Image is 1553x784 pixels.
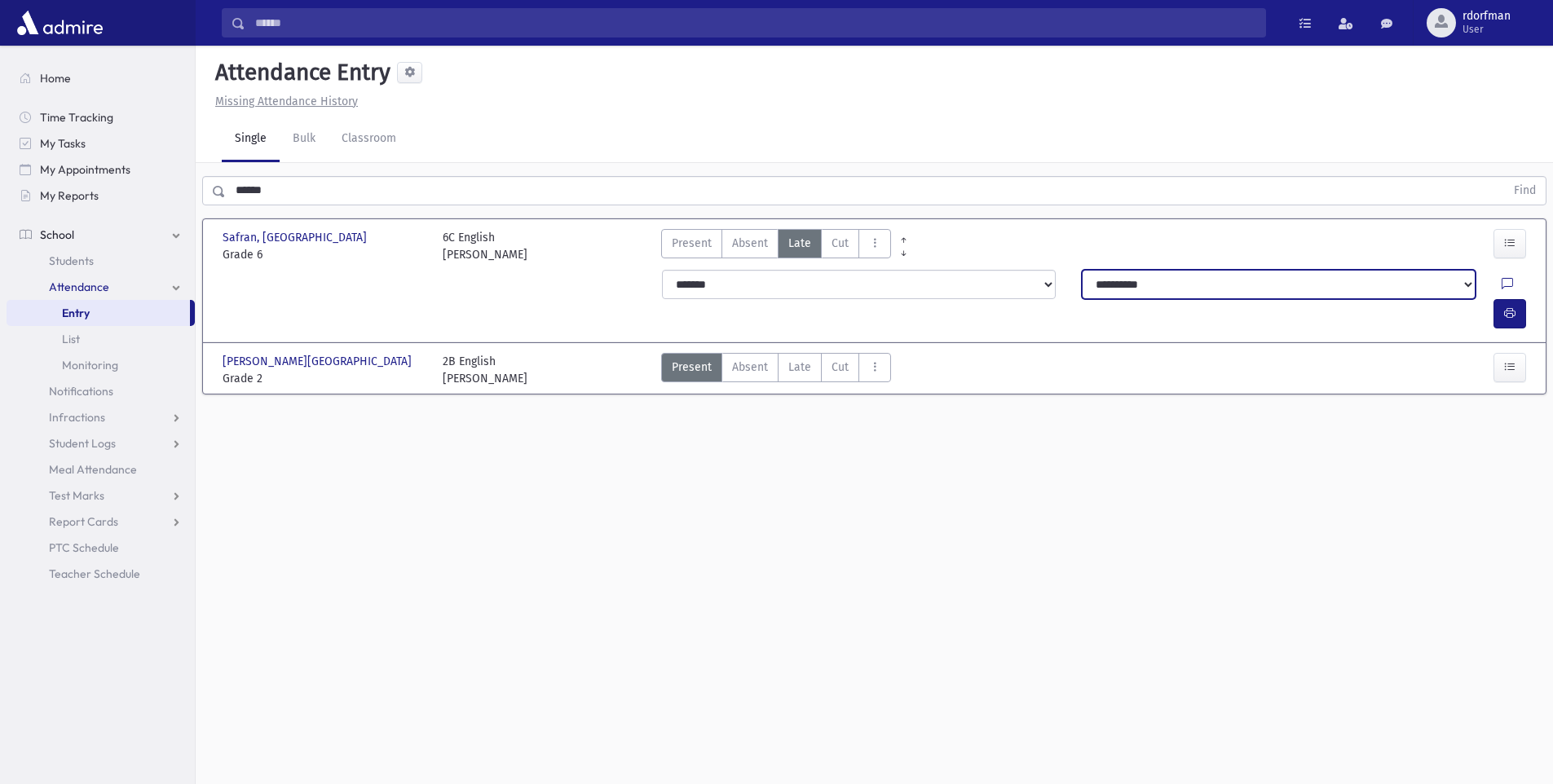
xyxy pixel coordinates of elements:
button: Find [1504,177,1546,205]
a: Report Cards [7,509,195,535]
a: My Appointments [7,156,195,183]
a: Test Marks [7,482,195,509]
span: Meal Attendance [49,462,137,477]
span: Present [672,359,712,376]
a: Time Tracking [7,104,195,130]
a: PTC Schedule [7,535,195,561]
span: Absent [732,235,768,252]
div: 2B English [PERSON_NAME] [443,353,527,387]
span: rdorfman [1463,10,1511,23]
span: Student Logs [49,436,116,451]
span: My Tasks [40,136,86,151]
a: Student Logs [7,430,195,456]
a: Notifications [7,378,195,404]
span: Test Marks [49,488,104,503]
input: Search [245,8,1265,37]
span: Absent [732,359,768,376]
a: My Reports [7,183,195,209]
span: User [1463,23,1511,36]
a: Missing Attendance History [209,95,358,108]
span: Late [788,359,811,376]
span: Teacher Schedule [49,566,140,581]
div: AttTypes [661,229,891,263]
span: Students [49,253,94,268]
span: Cut [832,359,849,376]
span: Infractions [49,410,105,425]
a: List [7,326,195,352]
a: Infractions [7,404,195,430]
span: Home [40,71,71,86]
a: Entry [7,300,190,326]
span: Late [788,235,811,252]
span: Monitoring [62,358,118,372]
span: PTC Schedule [49,540,119,555]
span: List [62,332,80,346]
a: Attendance [7,274,195,300]
a: Home [7,65,195,91]
a: Teacher Schedule [7,561,195,587]
span: Cut [832,235,849,252]
span: Grade 2 [223,370,426,387]
span: Report Cards [49,514,118,529]
span: My Appointments [40,162,130,177]
h5: Attendance Entry [209,59,390,86]
span: My Reports [40,188,99,203]
u: Missing Attendance History [215,95,358,108]
img: AdmirePro [13,7,107,39]
a: School [7,222,195,248]
a: Monitoring [7,352,195,378]
a: My Tasks [7,130,195,156]
span: Present [672,235,712,252]
span: Notifications [49,384,113,399]
span: Attendance [49,280,109,294]
span: Safran, [GEOGRAPHIC_DATA] [223,229,370,246]
span: Entry [62,306,90,320]
div: 6C English [PERSON_NAME] [443,229,527,263]
div: AttTypes [661,353,891,387]
span: [PERSON_NAME][GEOGRAPHIC_DATA] [223,353,415,370]
span: Time Tracking [40,110,113,125]
a: Single [222,117,280,162]
span: School [40,227,74,242]
a: Students [7,248,195,274]
a: Classroom [329,117,409,162]
a: Meal Attendance [7,456,195,482]
a: Bulk [280,117,329,162]
span: Grade 6 [223,246,426,263]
